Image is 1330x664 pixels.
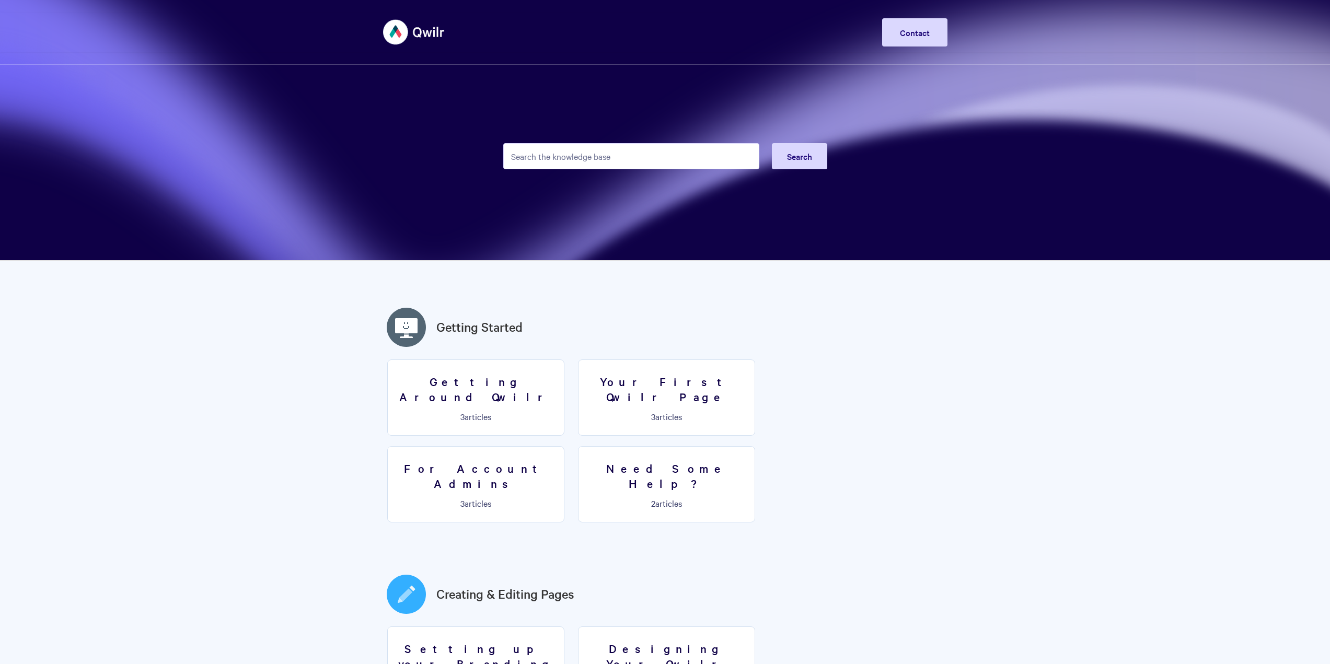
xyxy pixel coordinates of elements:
p: articles [394,412,558,421]
span: 3 [460,411,465,422]
h3: Need Some Help? [585,461,748,491]
a: Getting Started [436,318,523,336]
h3: Your First Qwilr Page [585,374,748,404]
span: Search [787,150,812,162]
a: Need Some Help? 2articles [578,446,755,522]
img: Qwilr Help Center [383,13,445,52]
p: articles [394,498,558,508]
span: 2 [651,497,655,509]
a: Contact [882,18,947,46]
a: Getting Around Qwilr 3articles [387,359,564,436]
h3: Getting Around Qwilr [394,374,558,404]
h3: For Account Admins [394,461,558,491]
input: Search the knowledge base [503,143,759,169]
span: 3 [460,497,465,509]
a: For Account Admins 3articles [387,446,564,522]
button: Search [772,143,827,169]
a: Your First Qwilr Page 3articles [578,359,755,436]
p: articles [585,412,748,421]
span: 3 [651,411,655,422]
p: articles [585,498,748,508]
a: Creating & Editing Pages [436,585,574,603]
